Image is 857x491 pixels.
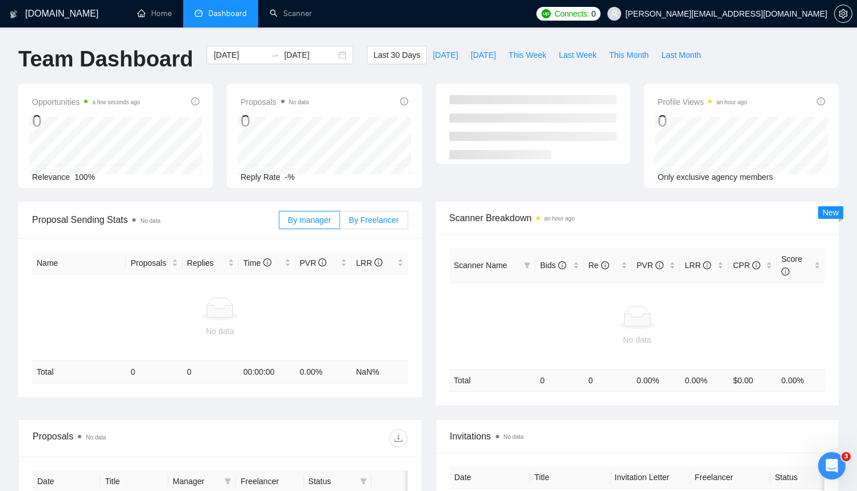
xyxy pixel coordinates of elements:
span: info-circle [703,261,711,269]
span: Invitations [450,429,825,443]
span: -% [285,172,295,182]
span: Last Week [559,49,597,61]
span: swap-right [270,50,279,60]
span: Reply Rate [240,172,280,182]
button: setting [834,5,852,23]
span: Opportunities [32,95,140,109]
span: Last 30 Days [373,49,420,61]
span: filter [222,473,234,490]
span: info-circle [191,97,199,105]
td: 0.00 % [777,369,825,391]
span: No data [140,218,160,224]
span: 3 [842,452,851,461]
td: 0.00 % [632,369,680,391]
td: 0.00 % [680,369,728,391]
span: download [390,434,407,443]
span: Only exclusive agency members [658,172,773,182]
input: End date [284,49,336,61]
div: 0 [240,110,309,132]
span: Bids [540,261,566,270]
div: Proposals [33,429,220,447]
th: Title [530,466,610,489]
th: Status [771,466,851,489]
time: a few seconds ago [92,99,140,105]
span: 100% [74,172,95,182]
td: Total [32,361,126,383]
th: Proposals [126,252,182,274]
a: searchScanner [270,9,312,18]
h1: Team Dashboard [18,46,193,73]
span: This Month [609,49,649,61]
th: Name [32,252,126,274]
div: No data [37,325,404,337]
td: 0.00 % [295,361,352,383]
span: info-circle [817,97,825,105]
div: 0 [658,110,747,132]
span: [DATE] [471,49,496,61]
button: Last 30 Days [367,46,426,64]
th: Replies [183,252,239,274]
button: [DATE] [464,46,502,64]
time: an hour ago [544,215,575,222]
td: 0 [183,361,239,383]
button: Last Month [655,46,707,64]
button: This Month [603,46,655,64]
span: info-circle [781,268,789,276]
img: logo [10,5,18,23]
span: LRR [356,258,382,268]
th: Date [450,466,530,489]
td: Total [449,369,536,391]
span: info-circle [655,261,664,269]
button: [DATE] [426,46,464,64]
span: to [270,50,279,60]
span: filter [524,262,531,269]
span: Profile Views [658,95,747,109]
span: info-circle [318,258,326,266]
td: 0 [584,369,632,391]
a: homeHome [137,9,172,18]
span: LRR [685,261,711,270]
span: info-circle [601,261,609,269]
span: setting [835,9,852,18]
td: 0 [535,369,583,391]
time: an hour ago [716,99,747,105]
span: filter [522,257,533,274]
span: Replies [187,257,226,269]
th: Freelancer [690,466,771,489]
span: filter [224,478,231,485]
span: Relevance [32,172,70,182]
img: upwork-logo.png [542,9,551,18]
span: info-circle [400,97,408,105]
span: filter [360,478,367,485]
span: New [823,208,839,217]
span: user [610,10,618,18]
span: No data [289,99,309,105]
span: Proposals [131,257,169,269]
span: Time [243,258,271,268]
td: 00:00:00 [239,361,295,383]
span: filter [358,473,369,490]
span: info-circle [752,261,760,269]
span: No data [86,434,106,441]
span: Re [589,261,609,270]
span: Score [781,254,803,276]
span: info-circle [263,258,271,266]
span: [DATE] [433,49,458,61]
button: This Week [502,46,552,64]
span: This Week [508,49,546,61]
td: 0 [126,361,182,383]
span: Proposals [240,95,309,109]
span: 0 [591,7,596,20]
span: By manager [288,215,331,225]
span: Dashboard [208,9,247,18]
span: Scanner Name [454,261,507,270]
span: Proposal Sending Stats [32,213,279,227]
input: Start date [214,49,266,61]
button: Last Week [552,46,603,64]
iframe: Intercom live chat [818,452,846,480]
span: Last Month [661,49,701,61]
span: By Freelancer [349,215,398,225]
a: setting [834,9,852,18]
td: $ 0.00 [728,369,776,391]
span: PVR [300,258,327,268]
